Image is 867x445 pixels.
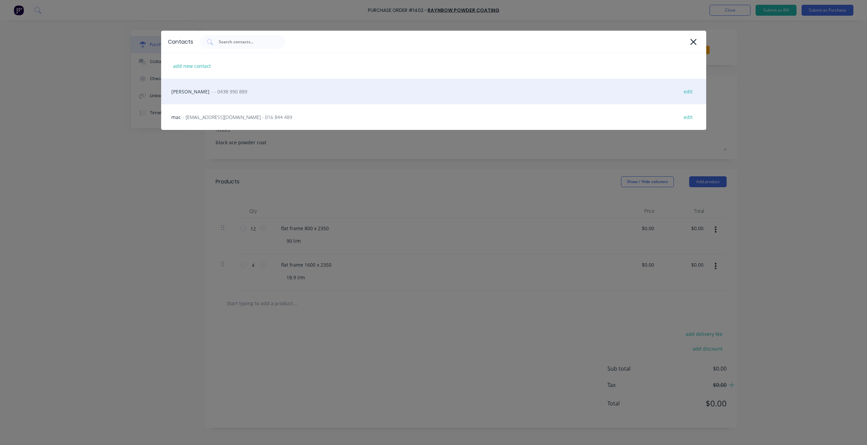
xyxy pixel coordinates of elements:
[161,104,706,130] div: mac
[168,38,193,46] div: Contacts
[161,79,706,104] div: [PERSON_NAME]
[680,112,696,122] div: edit
[170,61,214,71] div: add new contact
[218,39,275,45] input: Search contacts...
[211,88,247,95] span: - - 0438 990 889
[680,86,696,97] div: edit
[183,114,292,121] span: - [EMAIL_ADDRESS][DOMAIN_NAME] - 016 844 489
